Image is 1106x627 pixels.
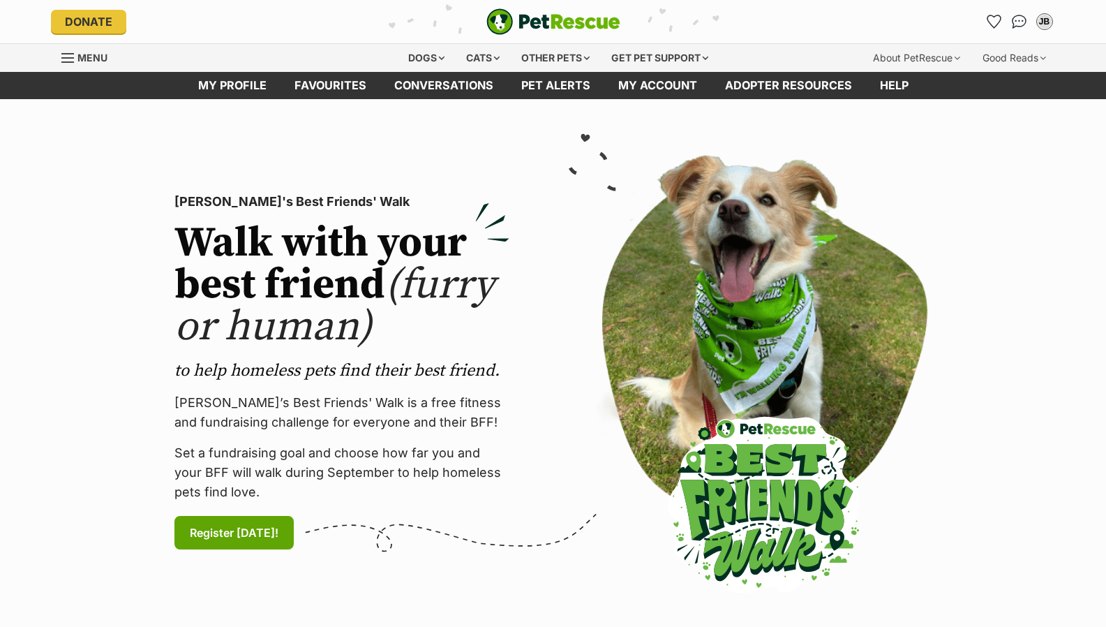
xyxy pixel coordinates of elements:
[51,10,126,34] a: Donate
[711,72,866,99] a: Adopter resources
[1008,10,1031,33] a: Conversations
[380,72,507,99] a: conversations
[604,72,711,99] a: My account
[190,524,278,541] span: Register [DATE]!
[983,10,1056,33] ul: Account quick links
[601,44,718,72] div: Get pet support
[511,44,599,72] div: Other pets
[1012,15,1026,29] img: chat-41dd97257d64d25036548639549fe6c8038ab92f7586957e7f3b1b290dea8141.svg
[61,44,117,69] a: Menu
[398,44,454,72] div: Dogs
[983,10,1006,33] a: Favourites
[1033,10,1056,33] button: My account
[174,443,509,502] p: Set a fundraising goal and choose how far you and your BFF will walk during September to help hom...
[174,259,495,353] span: (furry or human)
[863,44,970,72] div: About PetRescue
[973,44,1056,72] div: Good Reads
[77,52,107,64] span: Menu
[1038,15,1052,29] div: JB
[174,360,509,382] p: to help homeless pets find their best friend.
[184,72,281,99] a: My profile
[507,72,604,99] a: Pet alerts
[174,516,294,549] a: Register [DATE]!
[486,8,620,35] img: logo-e224e6f780fb5917bec1dbf3a21bbac754714ae5b6737aabdf751b685950b380.svg
[486,8,620,35] a: PetRescue
[174,223,509,348] h2: Walk with your best friend
[174,393,509,432] p: [PERSON_NAME]’s Best Friends' Walk is a free fitness and fundraising challenge for everyone and t...
[866,72,922,99] a: Help
[281,72,380,99] a: Favourites
[456,44,509,72] div: Cats
[174,192,509,212] p: [PERSON_NAME]'s Best Friends' Walk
